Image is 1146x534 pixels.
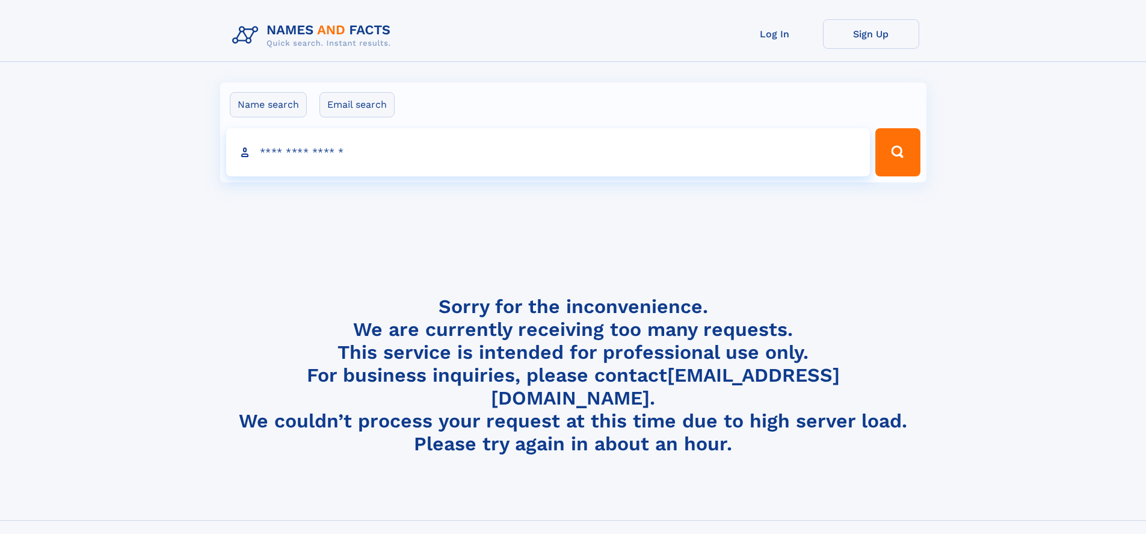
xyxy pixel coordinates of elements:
[491,364,840,409] a: [EMAIL_ADDRESS][DOMAIN_NAME]
[727,19,823,49] a: Log In
[230,92,307,117] label: Name search
[226,128,870,176] input: search input
[319,92,395,117] label: Email search
[823,19,919,49] a: Sign Up
[875,128,920,176] button: Search Button
[227,295,919,456] h4: Sorry for the inconvenience. We are currently receiving too many requests. This service is intend...
[227,19,401,52] img: Logo Names and Facts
